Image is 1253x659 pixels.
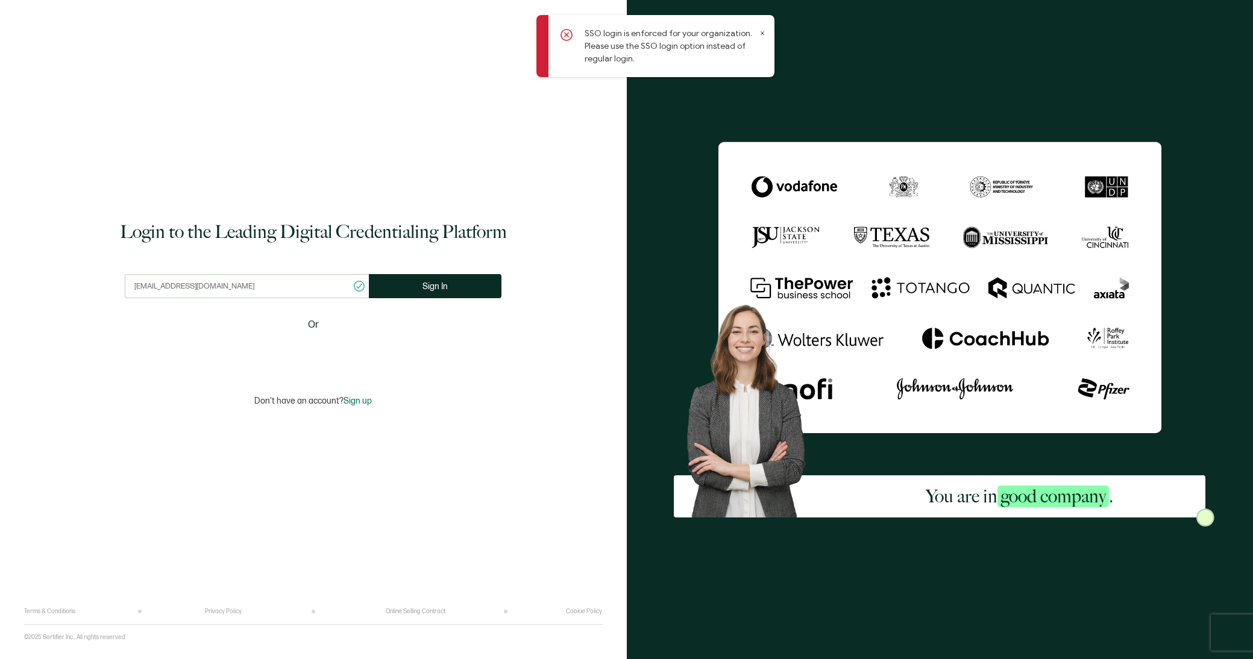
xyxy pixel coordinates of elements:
input: Enter your work email address [125,274,369,298]
img: Sertifier Login - You are in <span class="strong-h">good company</span>. [718,142,1161,434]
a: Terms & Conditions [24,608,75,615]
span: Sign In [422,282,448,291]
a: Online Selling Contract [386,608,445,615]
iframe: Sign in with Google Button [238,340,389,367]
p: SSO login is enforced for your organization. Please use the SSO login option instead of regular l... [585,27,756,65]
img: Sertifier Login [1196,508,1214,526]
a: Privacy Policy [205,608,242,615]
h1: Login to the Leading Digital Credentialing Platform [120,220,507,244]
a: Cookie Policy [566,608,602,615]
button: Sign In [369,274,501,298]
span: Or [308,317,319,333]
ion-icon: checkmark circle outline [353,280,366,293]
h2: You are in . [926,484,1113,508]
p: Don't have an account? [254,396,372,406]
p: ©2025 Sertifier Inc.. All rights reserved. [24,634,127,641]
img: Sertifier Login - You are in <span class="strong-h">good company</span>. Hero [674,294,833,517]
span: good company [997,486,1109,507]
span: Sign up [344,396,372,406]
